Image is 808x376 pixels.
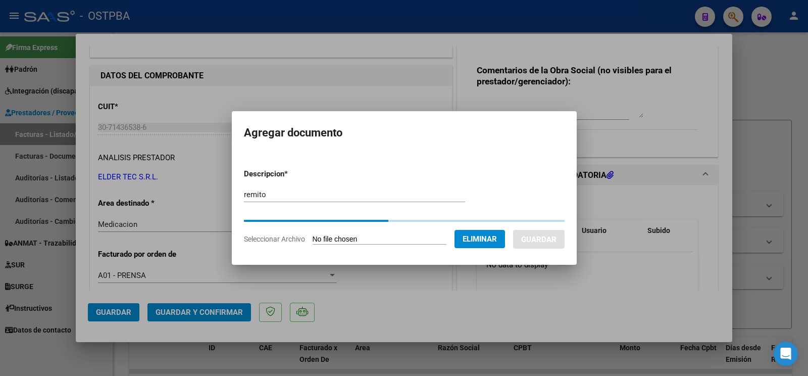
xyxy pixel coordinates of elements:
p: Descripcion [244,168,340,180]
div: Open Intercom Messenger [774,342,798,366]
span: Seleccionar Archivo [244,235,305,243]
button: Eliminar [454,230,505,248]
button: Guardar [513,230,565,249]
span: Eliminar [463,234,497,244]
h2: Agregar documento [244,123,565,143]
span: Guardar [521,235,557,244]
